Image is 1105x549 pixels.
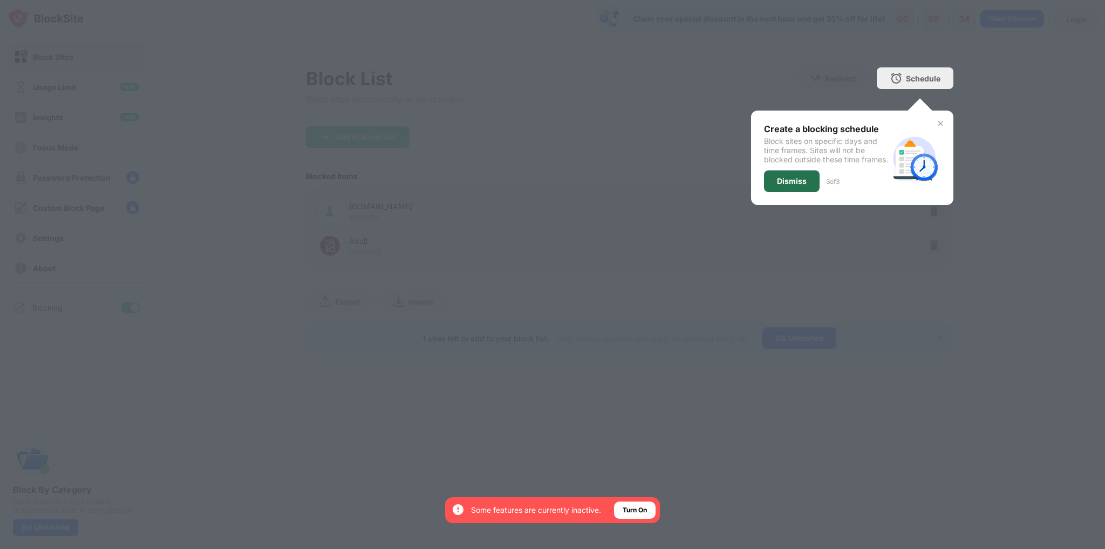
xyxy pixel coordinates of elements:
div: Some features are currently inactive. [471,505,601,516]
img: schedule.svg [889,132,940,184]
div: Turn On [623,505,647,516]
div: Block sites on specific days and time frames. Sites will not be blocked outside these time frames. [764,136,889,164]
div: Dismiss [777,177,807,186]
div: Schedule [906,74,940,83]
img: x-button.svg [936,119,945,128]
div: Create a blocking schedule [764,123,889,134]
div: 3 of 3 [826,177,840,186]
img: error-circle-white.svg [452,503,465,516]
